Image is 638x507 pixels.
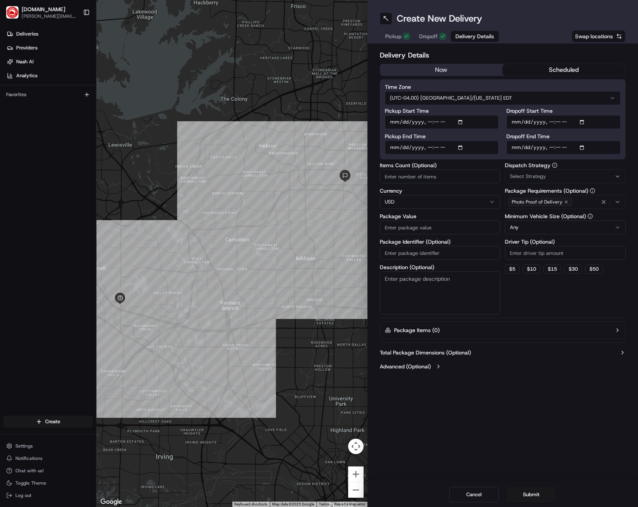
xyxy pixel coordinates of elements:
button: $30 [564,265,582,274]
h1: Create New Delivery [397,12,482,25]
button: Log out [3,490,93,501]
img: 1736555255976-a54dd68f-1ca7-489b-9aae-adbdc363a1c4 [8,74,22,88]
button: Photo Proof of Delivery [505,195,626,209]
button: Submit [506,487,556,502]
a: Terms (opens in new tab) [319,502,330,506]
span: Toggle Theme [15,480,46,486]
a: Deliveries [3,28,96,40]
label: Package Requirements (Optional) [505,188,626,193]
label: Dropoff End Time [506,134,621,139]
span: Knowledge Base [15,173,59,180]
img: Richard Lyman [8,133,20,146]
button: [PERSON_NAME][EMAIL_ADDRESS][PERSON_NAME][DOMAIN_NAME] [22,13,77,19]
button: Total Package Dimensions (Optional) [380,349,626,356]
span: • [58,120,61,126]
button: Map camera controls [348,439,364,454]
button: $15 [543,265,561,274]
button: $5 [505,265,520,274]
a: Providers [3,42,96,54]
label: Driver Tip (Optional) [505,239,626,244]
button: Minimum Vehicle Size (Optional) [587,214,593,219]
span: Map data ©2025 Google [272,502,314,506]
button: Notifications [3,453,93,464]
label: Package Items ( 0 ) [394,326,440,334]
label: Pickup End Time [385,134,499,139]
span: Photo Proof of Delivery [512,199,562,205]
label: Pickup Start Time [385,108,499,114]
span: Dropoff [419,32,438,40]
input: Enter package value [380,220,501,234]
button: $50 [585,265,603,274]
button: Chat with us! [3,465,93,476]
button: Swap locations [572,30,626,42]
span: Notifications [15,455,42,461]
span: • [64,141,67,147]
span: Analytics [16,72,37,79]
div: Start new chat [35,74,127,81]
button: Select Strategy [505,170,626,183]
a: Nash AI [3,56,96,68]
span: Regen Pajulas [24,120,56,126]
label: Dispatch Strategy [505,163,626,168]
button: [DOMAIN_NAME] [22,5,65,13]
span: Create [45,418,60,425]
label: Minimum Vehicle Size (Optional) [505,214,626,219]
p: Welcome 👋 [8,31,140,43]
button: Package Requirements (Optional) [590,188,595,193]
span: Settings [15,443,33,449]
button: See all [120,99,140,108]
span: Select Strategy [510,173,546,180]
input: Enter driver tip amount [505,246,626,260]
img: Waiter.com [6,6,19,19]
button: Toggle Theme [3,478,93,488]
label: Advanced (Optional) [380,363,431,370]
input: Clear [20,50,127,58]
button: Start new chat [131,76,140,85]
a: Analytics [3,70,96,82]
button: Package Items (0) [380,321,626,339]
button: Settings [3,441,93,451]
span: Swap locations [575,32,613,40]
a: Report a map error [334,502,365,506]
span: API Documentation [73,173,124,180]
label: Currency [380,188,501,193]
button: Advanced (Optional) [380,363,626,370]
label: Total Package Dimensions (Optional) [380,349,471,356]
button: Dispatch Strategy [552,163,557,168]
label: Items Count (Optional) [380,163,501,168]
label: Time Zone [385,84,621,90]
div: Favorites [3,88,93,101]
img: Nash [8,8,23,23]
button: now [380,64,503,76]
a: 📗Knowledge Base [5,170,62,183]
button: Cancel [449,487,499,502]
input: Enter package identifier [380,246,501,260]
img: 4281594248423_2fcf9dad9f2a874258b8_72.png [16,74,30,88]
label: Package Identifier (Optional) [380,239,501,244]
input: Enter number of items [380,170,501,183]
a: 💻API Documentation [62,170,127,183]
span: Pylon [77,192,93,197]
span: [DATE] [68,141,84,147]
img: Regen Pajulas [8,112,20,125]
button: Keyboard shortcuts [234,502,267,507]
img: 1736555255976-a54dd68f-1ca7-489b-9aae-adbdc363a1c4 [15,120,22,126]
span: [DATE] [62,120,78,126]
img: Google [98,497,124,507]
label: Description (Optional) [380,265,501,270]
button: Create [3,415,93,428]
label: Package Value [380,214,501,219]
a: Open this area in Google Maps (opens a new window) [98,497,124,507]
span: Pickup [385,32,401,40]
span: Delivery Details [455,32,494,40]
button: Waiter.com[DOMAIN_NAME][PERSON_NAME][EMAIL_ADDRESS][PERSON_NAME][DOMAIN_NAME] [3,3,80,22]
a: Powered byPylon [54,191,93,197]
span: [PERSON_NAME] [24,141,63,147]
span: Log out [15,492,31,499]
span: Nash AI [16,58,34,65]
div: We're available if you need us! [35,81,106,88]
div: 📗 [8,173,14,180]
button: scheduled [503,64,625,76]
